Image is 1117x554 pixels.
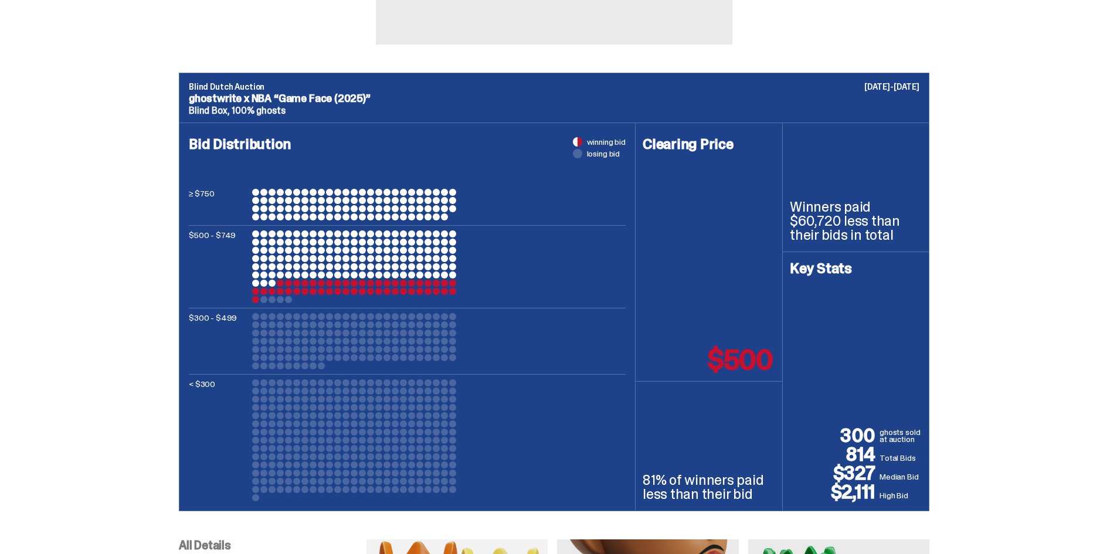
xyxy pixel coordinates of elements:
[189,189,247,220] p: ≥ $750
[864,83,919,91] p: [DATE]-[DATE]
[643,473,775,501] p: 81% of winners paid less than their bid
[880,490,922,501] p: High Bid
[880,429,922,445] p: ghosts sold at auction
[790,482,880,501] p: $2,111
[587,138,626,146] span: winning bid
[189,83,919,91] p: Blind Dutch Auction
[880,471,922,482] p: Median Bid
[189,379,247,501] p: < $300
[790,445,880,464] p: 814
[587,149,620,158] span: losing bid
[880,452,922,464] p: Total Bids
[189,313,247,369] p: $300 - $499
[189,137,626,189] h4: Bid Distribution
[179,539,366,551] p: All Details
[790,464,880,482] p: $327
[189,230,247,303] p: $500 - $749
[189,93,919,104] p: ghostwrite x NBA “Game Face (2025)”
[643,137,775,151] h4: Clearing Price
[790,200,922,242] p: Winners paid $60,720 less than their bids in total
[189,104,229,117] span: Blind Box,
[790,261,922,276] h4: Key Stats
[708,346,773,374] p: $500
[790,426,880,445] p: 300
[232,104,285,117] span: 100% ghosts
